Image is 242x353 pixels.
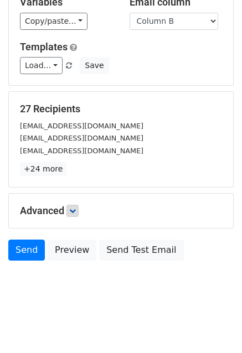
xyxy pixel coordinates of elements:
[20,13,87,30] a: Copy/paste...
[99,240,183,261] a: Send Test Email
[20,41,68,53] a: Templates
[48,240,96,261] a: Preview
[20,134,143,142] small: [EMAIL_ADDRESS][DOMAIN_NAME]
[20,147,143,155] small: [EMAIL_ADDRESS][DOMAIN_NAME]
[20,57,63,74] a: Load...
[20,122,143,130] small: [EMAIL_ADDRESS][DOMAIN_NAME]
[187,300,242,353] div: Widget de chat
[80,57,109,74] button: Save
[20,205,222,217] h5: Advanced
[187,300,242,353] iframe: Chat Widget
[8,240,45,261] a: Send
[20,162,66,176] a: +24 more
[20,103,222,115] h5: 27 Recipients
